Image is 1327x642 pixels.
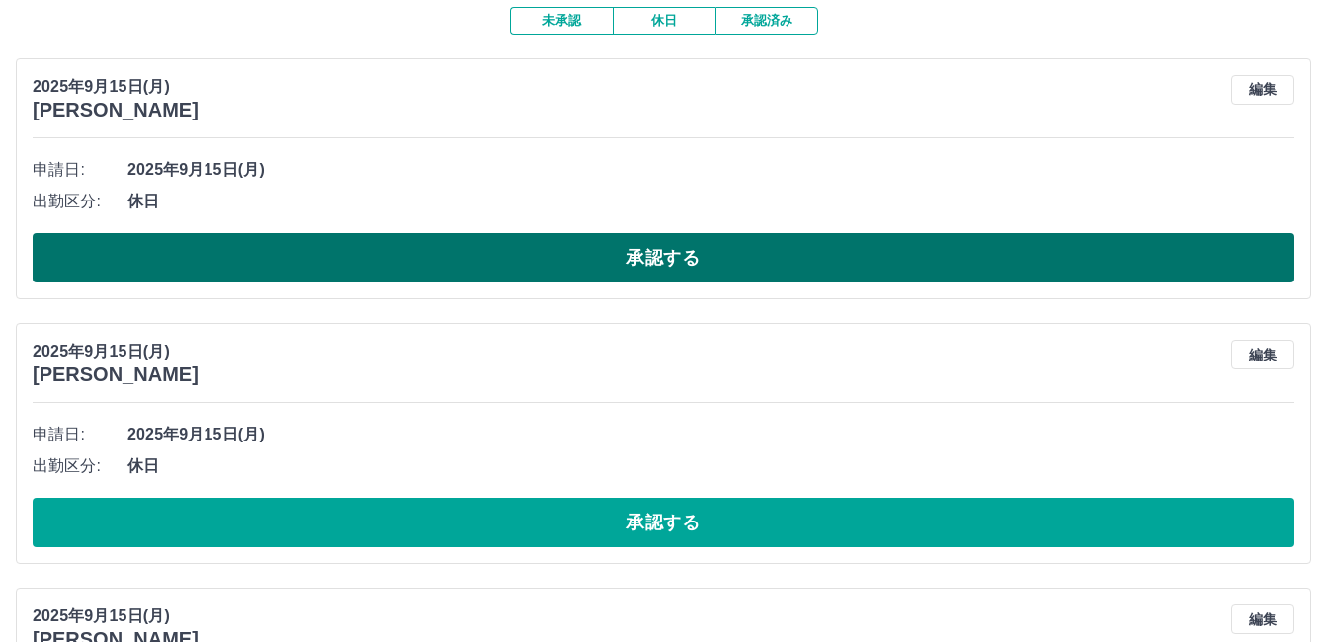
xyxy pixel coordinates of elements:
span: 出勤区分: [33,454,127,478]
button: 承認する [33,498,1294,547]
button: 編集 [1231,604,1294,634]
span: 休日 [127,190,1294,213]
button: 編集 [1231,340,1294,369]
button: 未承認 [510,7,613,35]
span: 申請日: [33,423,127,446]
button: 編集 [1231,75,1294,105]
span: 2025年9月15日(月) [127,423,1294,446]
button: 休日 [613,7,715,35]
span: 出勤区分: [33,190,127,213]
button: 承認する [33,233,1294,282]
h3: [PERSON_NAME] [33,363,199,386]
span: 申請日: [33,158,127,182]
span: 休日 [127,454,1294,478]
h3: [PERSON_NAME] [33,99,199,121]
p: 2025年9月15日(月) [33,340,199,363]
p: 2025年9月15日(月) [33,75,199,99]
span: 2025年9月15日(月) [127,158,1294,182]
button: 承認済み [715,7,818,35]
p: 2025年9月15日(月) [33,604,199,628]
